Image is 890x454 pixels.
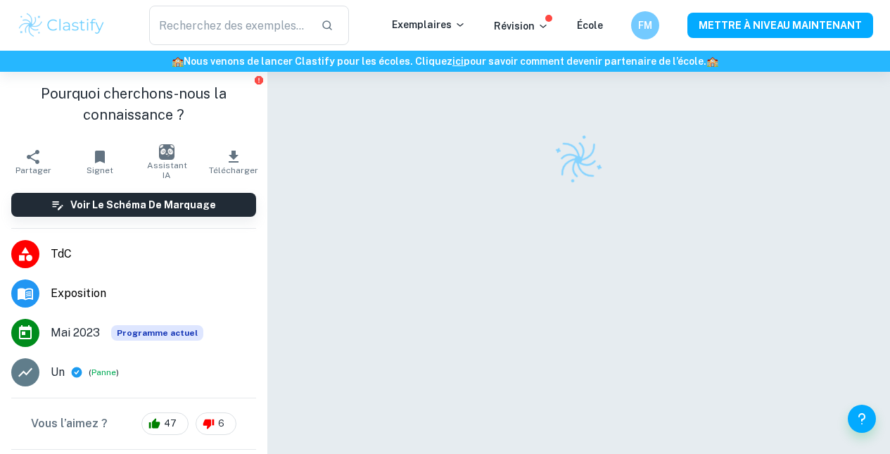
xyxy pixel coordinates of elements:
[201,142,267,182] button: Télécharger
[51,285,256,302] span: Exposition
[111,325,203,341] div: Cet exemple est basé sur le programme actuel. N’hésitez pas à vous y référer pour vous y référer ...
[51,246,256,263] span: TdC
[11,193,256,217] button: Voir le schéma de marquage
[156,417,184,431] span: 47
[87,165,113,175] span: Signet
[141,412,189,435] div: 47
[51,324,100,341] span: Mai 2023
[196,412,236,435] div: 6
[452,56,464,67] a: ici
[142,160,192,180] span: Assistant IA
[31,415,108,432] h6: Vous l’aimez ?
[159,144,174,160] img: Assistant IA
[172,56,184,67] span: 🏫
[11,83,256,125] h1: Pourquoi cherchons-nous la connaissance ?
[111,325,203,341] span: Programme actuel
[3,53,887,69] h6: Nous venons de lancer Clastify pour les écoles. Cliquez pour savoir comment devenir partenaire de...
[848,405,876,433] button: Help and Feedback
[70,197,216,213] h6: Voir le schéma de marquage
[134,142,201,182] button: Assistant IA
[706,56,718,67] span: 🏫
[687,13,873,38] button: METTRE À NIVEAU MAINTENANT
[392,17,452,32] font: Exemplaires
[577,20,603,31] a: École
[17,11,106,39] img: Logo de Clastify
[494,18,535,34] font: Révision
[637,18,654,33] h6: FM
[631,11,659,39] button: FM
[51,364,65,381] p: Un
[15,165,51,175] span: Partager
[91,366,116,379] button: Panne
[149,6,310,45] input: Recherchez des exemples...
[210,417,232,431] span: 6
[699,17,862,34] font: METTRE À NIVEAU MAINTENANT
[254,75,265,85] button: Signaler un problème
[209,165,258,175] span: Télécharger
[545,127,611,193] img: Clastify logo
[89,366,119,379] span: ( )
[67,142,134,182] button: Signet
